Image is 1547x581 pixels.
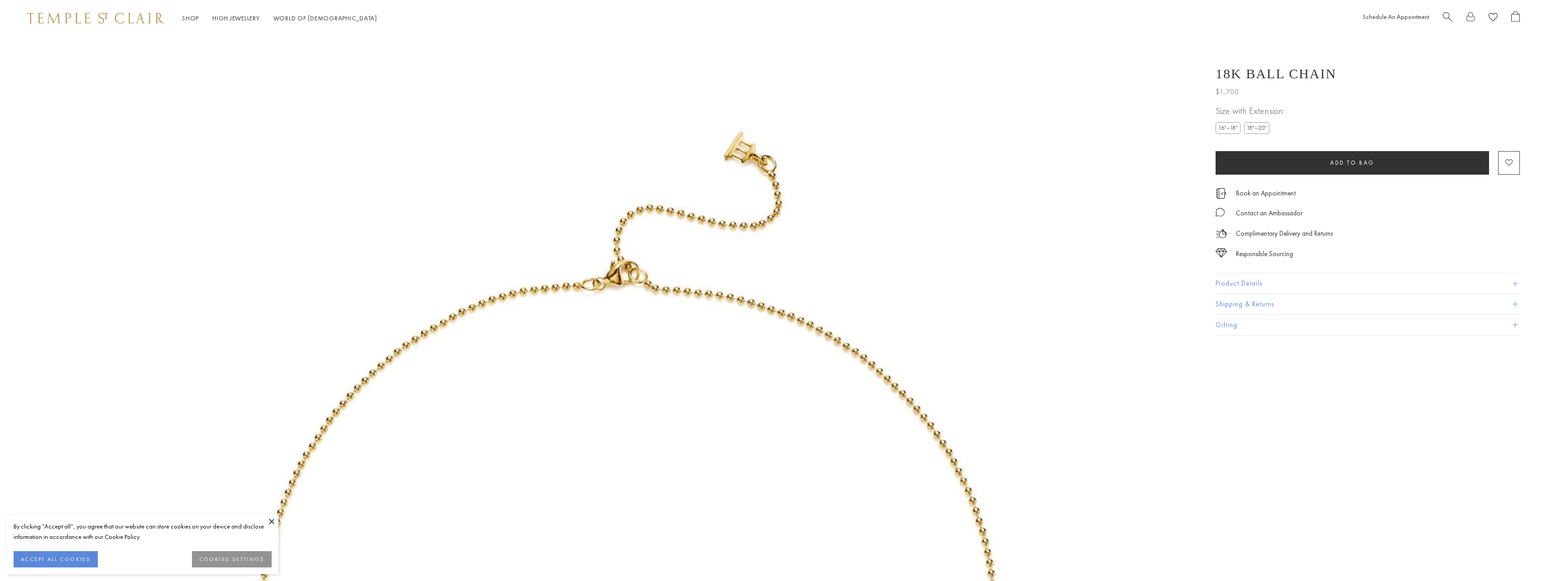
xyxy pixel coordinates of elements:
img: MessageIcon-01_2.svg [1216,208,1225,217]
iframe: Gorgias live chat messenger [1502,538,1538,572]
h1: 18K Ball Chain [1216,66,1336,81]
a: Search [1443,11,1452,25]
button: COOKIES SETTINGS [192,551,272,567]
span: $1,700 [1216,86,1239,98]
nav: Main navigation [182,13,377,24]
a: Schedule An Appointment [1363,13,1429,21]
a: World of [DEMOGRAPHIC_DATA]World of [DEMOGRAPHIC_DATA] [273,14,377,22]
button: Product Details [1216,273,1520,294]
img: icon_appointment.svg [1216,188,1226,199]
button: Add to bag [1216,151,1489,175]
label: 18"–20" [1244,122,1269,133]
a: View Wishlist [1489,11,1498,25]
div: Responsible Sourcing [1236,248,1293,260]
img: icon_delivery.svg [1216,228,1227,239]
img: icon_sourcing.svg [1216,248,1227,257]
p: Complimentary Delivery and Returns [1236,228,1333,239]
a: ShopShop [182,14,199,22]
div: By clicking “Accept all”, you agree that our website can store cookies on your device and disclos... [14,521,272,542]
button: Shipping & Returns [1216,294,1520,314]
div: Contact an Ambassador [1236,208,1303,219]
a: Open Shopping Bag [1511,11,1520,25]
span: Add to bag [1330,159,1375,167]
a: High JewelleryHigh Jewellery [212,14,260,22]
a: Book an Appointment [1236,188,1296,198]
span: Size with Extension: [1216,104,1285,119]
label: 16"–18" [1216,122,1240,133]
img: Temple St. Clair [27,13,164,24]
button: ACCEPT ALL COOKIES [14,551,98,567]
button: Gifting [1216,315,1520,335]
